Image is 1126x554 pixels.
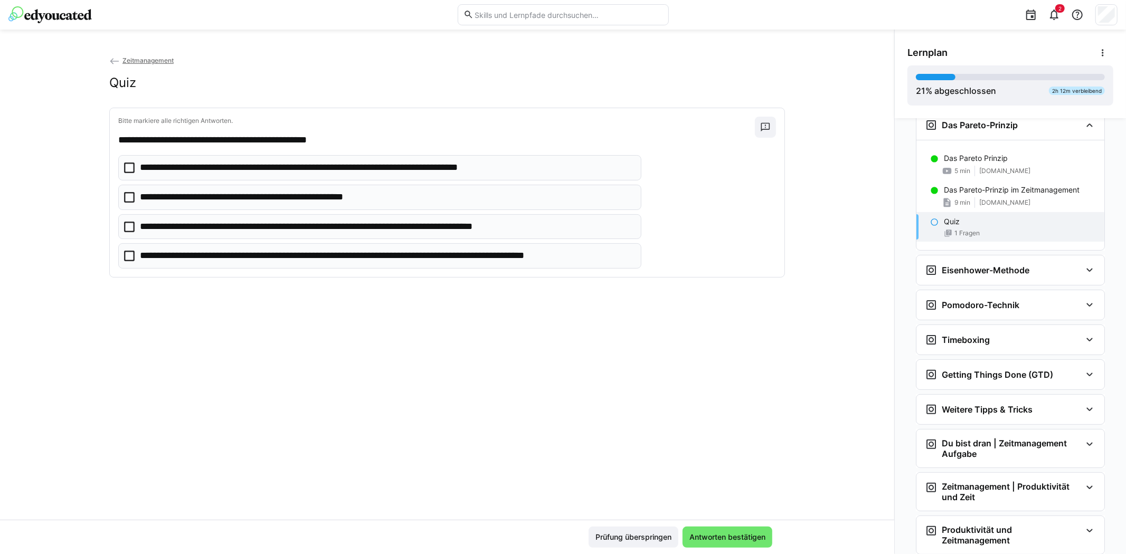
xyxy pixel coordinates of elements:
[916,84,996,97] div: % abgeschlossen
[589,527,678,548] button: Prüfung überspringen
[474,10,663,20] input: Skills und Lernpfade durchsuchen…
[944,216,960,227] p: Quiz
[954,229,980,237] span: 1 Fragen
[1058,5,1062,12] span: 2
[683,527,772,548] button: Antworten bestätigen
[594,532,673,542] span: Prüfung überspringen
[942,120,1018,130] h3: Das Pareto-Prinzip
[942,300,1019,310] h3: Pomodoro-Technik
[942,335,990,345] h3: Timeboxing
[944,185,1080,195] p: Das Pareto-Prinzip im Zeitmanagement
[1049,87,1105,95] div: 2h 12m verbleibend
[109,75,136,91] h2: Quiz
[907,47,948,59] span: Lernplan
[942,481,1081,502] h3: Zeitmanagement | Produktivität und Zeit
[954,198,970,207] span: 9 min
[109,56,174,64] a: Zeitmanagement
[942,265,1029,275] h3: Eisenhower-Methode
[979,167,1030,175] span: [DOMAIN_NAME]
[979,198,1030,207] span: [DOMAIN_NAME]
[942,404,1033,415] h3: Weitere Tipps & Tricks
[942,438,1081,459] h3: Du bist dran | Zeitmanagement Aufgabe
[942,369,1053,380] h3: Getting Things Done (GTD)
[118,117,755,125] p: Bitte markiere alle richtigen Antworten.
[944,153,1008,164] p: Das Pareto Prinzip
[942,524,1081,546] h3: Produktivität und Zeitmanagement
[954,167,970,175] span: 5 min
[688,532,767,542] span: Antworten bestätigen
[122,56,174,64] span: Zeitmanagement
[916,85,925,96] span: 21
